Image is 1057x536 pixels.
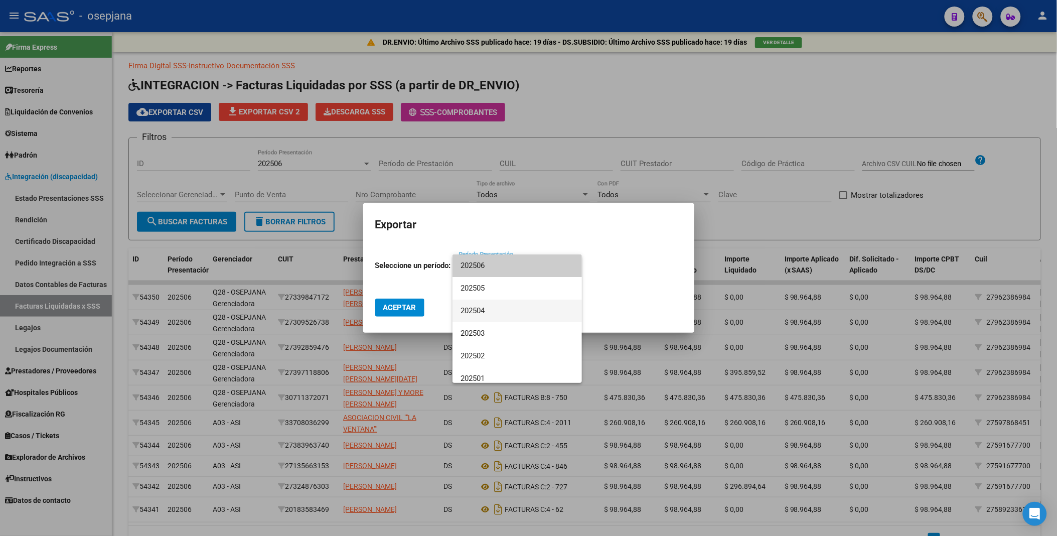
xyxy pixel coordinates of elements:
[1023,502,1047,526] div: Open Intercom Messenger
[461,322,574,345] span: 202503
[461,345,574,367] span: 202502
[461,254,574,277] span: 202506
[461,367,574,390] span: 202501
[461,277,574,300] span: 202505
[461,300,574,322] span: 202504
